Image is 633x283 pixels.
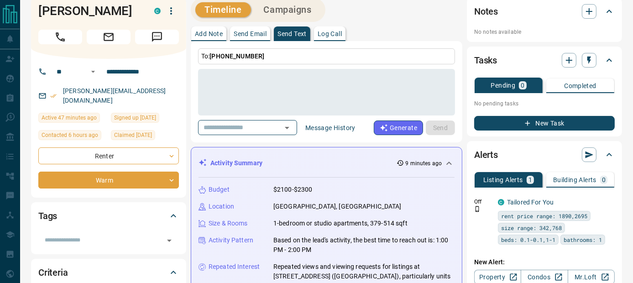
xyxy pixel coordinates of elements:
p: Activity Pattern [209,236,253,245]
span: bathrooms: 1 [564,235,602,244]
h2: Notes [474,4,498,19]
p: Add Note [195,31,223,37]
button: New Task [474,116,615,131]
p: $2100-$2300 [273,185,312,194]
p: Budget [209,185,230,194]
span: beds: 0.1-0.1,1-1 [501,235,555,244]
span: size range: 342,768 [501,223,562,232]
p: Activity Summary [210,158,262,168]
p: To: [198,48,455,64]
a: Tailored For You [507,199,554,206]
div: Renter [38,147,179,164]
p: No pending tasks [474,97,615,110]
p: Send Email [234,31,267,37]
p: Repeated Interest [209,262,260,272]
p: 0 [602,177,606,183]
div: Alerts [474,144,615,166]
div: Sun Oct 12 2025 [38,130,106,143]
div: Tags [38,205,179,227]
h2: Tasks [474,53,497,68]
button: Message History [300,121,361,135]
div: Sat Oct 11 2025 [111,130,179,143]
div: Activity Summary9 minutes ago [199,155,455,172]
p: 0 [521,82,524,89]
p: Building Alerts [553,177,596,183]
h2: Alerts [474,147,498,162]
p: Completed [564,83,596,89]
button: Generate [374,121,423,135]
p: 9 minutes ago [406,159,442,168]
span: Signed up [DATE] [114,113,156,122]
h2: Tags [38,209,57,223]
span: Contacted 6 hours ago [42,131,98,140]
button: Campaigns [255,2,321,17]
span: Call [38,30,82,44]
p: Off [474,198,492,206]
span: Claimed [DATE] [114,131,152,140]
p: 1 [528,177,532,183]
p: Based on the lead's activity, the best time to reach out is: 1:00 PM - 2:00 PM [273,236,455,255]
button: Open [88,66,99,77]
div: Notes [474,0,615,22]
span: rent price range: 1890,2695 [501,211,587,220]
p: Listing Alerts [483,177,523,183]
button: Timeline [195,2,251,17]
span: Active 47 minutes ago [42,113,97,122]
button: Open [163,234,176,247]
a: [PERSON_NAME][EMAIL_ADDRESS][DOMAIN_NAME] [63,87,166,104]
p: 1-bedroom or studio apartments, 379-514 sqft [273,219,408,228]
div: Warm [38,172,179,189]
p: [GEOGRAPHIC_DATA], [GEOGRAPHIC_DATA] [273,202,402,211]
span: Message [135,30,179,44]
div: Sun Oct 12 2025 [38,113,106,126]
div: Sat Oct 11 2025 [111,113,179,126]
p: No notes available [474,28,615,36]
p: Location [209,202,234,211]
div: Tasks [474,49,615,71]
p: Send Text [277,31,307,37]
p: Log Call [318,31,342,37]
span: Email [87,30,131,44]
svg: Push Notification Only [474,206,481,212]
div: condos.ca [498,199,504,205]
svg: Email Verified [50,93,57,99]
p: New Alert: [474,257,615,267]
button: Open [281,121,293,134]
div: condos.ca [154,8,161,14]
p: Pending [491,82,515,89]
p: Size & Rooms [209,219,248,228]
h1: [PERSON_NAME] [38,4,141,18]
h2: Criteria [38,265,68,280]
span: [PHONE_NUMBER] [209,52,264,60]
